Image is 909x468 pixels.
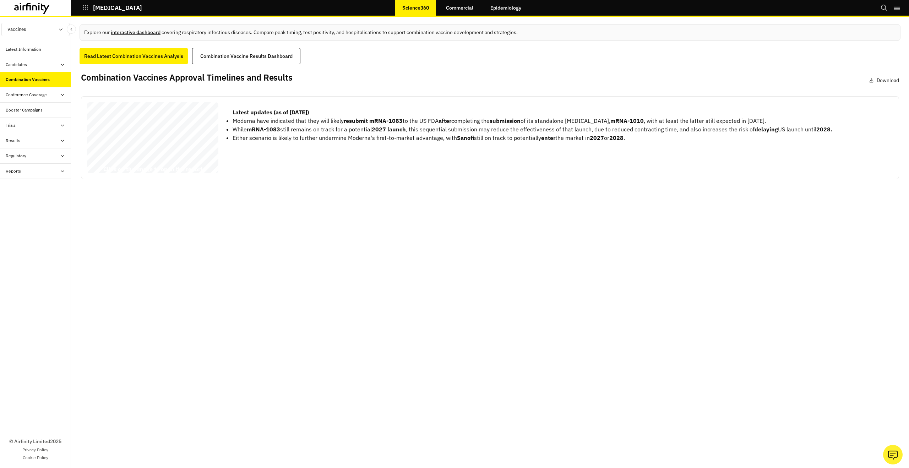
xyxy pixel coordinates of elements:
li: While still remains on track for a potential , this sequential submission may reduce the effectiv... [233,125,832,134]
div: Reports [6,168,21,174]
span: - [115,119,118,127]
strong: mRNA-1083 [247,126,280,133]
strong: 2027 launch [372,126,406,133]
span: © 2025 Airfinity [90,172,97,173]
strong: resubmit [344,117,368,124]
span: Results, and Future Market [91,141,189,149]
strong: submission [490,117,521,124]
span: Vaccines’ Approval Timelines, [91,130,198,138]
a: Privacy Policy [22,447,48,453]
strong: mRNA-1083 [369,117,403,124]
button: [MEDICAL_DATA] [82,2,142,14]
div: Trials [6,122,16,129]
div: Latest Information [6,46,41,53]
span: [DATE] [91,155,117,163]
div: Combination Vaccines [6,76,50,83]
strong: Sanofi [457,134,474,141]
span: 19/influenza Combination [118,119,213,127]
li: Moderna have indicated that they will likely to the US FDA completing the of its standalone [MEDI... [233,116,832,125]
div: Booster Campaigns [6,107,43,113]
strong: 2028. [816,126,832,133]
div: Results [6,137,20,144]
div: Candidates [6,61,27,68]
div: Explore our covering respiratory infectious diseases. Compare peak timing, test positivity, and h... [80,24,900,41]
span: [MEDICAL_DATA] [91,119,153,127]
strong: mRNA-1010 [610,117,644,124]
button: Vaccines [1,23,70,36]
button: Ask our analysts [883,445,903,464]
div: Conference Coverage [6,92,47,98]
h2: Combination Vaccines Approval Timelines and Results [81,72,293,83]
span: Private & Co nfidential [99,172,109,173]
button: Close Sidebar [67,25,76,34]
li: Either scenario is likely to further undermine Moderna's first-to-market advantage, with still on... [233,134,832,142]
p: Download [877,77,899,84]
p: Science360 [402,5,429,11]
p: © Airfinity Limited 2025 [9,438,61,445]
div: Regulatory [6,153,26,159]
div: Combination Vaccine Results Dashboard [200,51,293,61]
a: interactive dashboard [111,29,160,36]
strong: enter [541,134,555,141]
button: Search [881,2,888,14]
strong: 2027 [590,134,604,141]
strong: 2028 [609,134,624,141]
div: Read Latest Combination Vaccines Analysis [84,51,183,61]
strong: delaying [755,126,778,133]
a: Cookie Policy [23,455,48,461]
p: [MEDICAL_DATA] [93,5,142,11]
strong: Latest updates (as of [DATE]) [233,109,309,116]
strong: after [439,117,451,124]
span: This Airfinity report is intended to be used by [PERSON_NAME] at null exclusively. Not for reprod... [105,105,195,169]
